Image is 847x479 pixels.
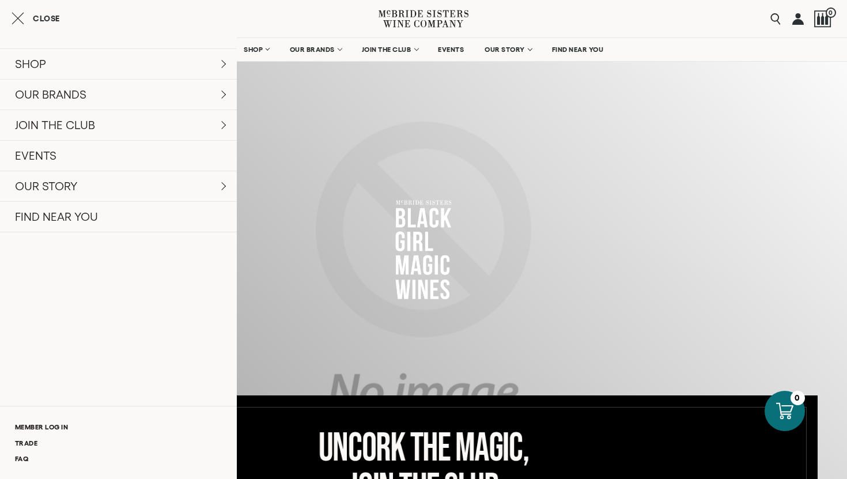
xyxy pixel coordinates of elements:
[485,46,525,54] span: OUR STORY
[362,46,411,54] span: JOIN THE CLUB
[455,424,529,473] span: MAGIC,
[33,14,60,22] span: Close
[244,46,263,54] span: SHOP
[438,46,464,54] span: EVENTS
[477,38,539,61] a: OUR STORY
[826,7,836,18] span: 0
[410,424,449,473] span: THE
[430,38,471,61] a: EVENTS
[282,38,349,61] a: OUR BRANDS
[791,391,805,405] div: 0
[544,38,611,61] a: FIND NEAR YOU
[12,12,60,25] button: Close cart
[319,424,405,473] span: UNCORK
[236,38,277,61] a: SHOP
[552,46,604,54] span: FIND NEAR YOU
[290,46,335,54] span: OUR BRANDS
[354,38,425,61] a: JOIN THE CLUB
